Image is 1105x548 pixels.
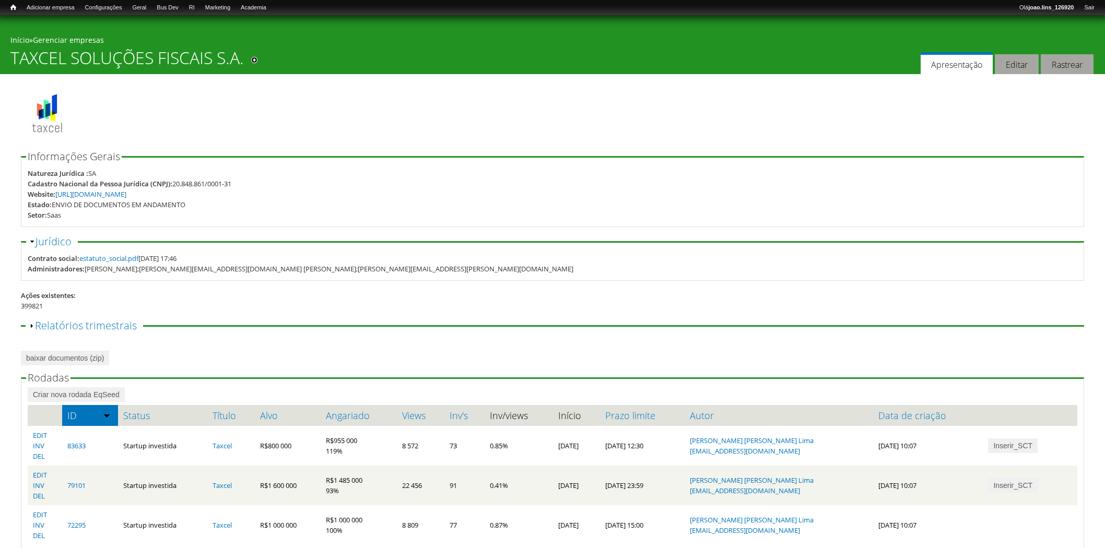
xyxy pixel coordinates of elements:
a: [PERSON_NAME] [PERSON_NAME] Lima [690,515,814,525]
h1: TAXCEL SOLUÇÕES FISCAIS S.A. [10,48,244,74]
span: [DATE] 23:59 [605,481,643,490]
a: Data de criação [878,410,978,421]
div: [PERSON_NAME];[PERSON_NAME][EMAIL_ADDRESS][DOMAIN_NAME] [PERSON_NAME];[PERSON_NAME][EMAIL_ADDRESS... [85,264,573,274]
td: 91 [444,466,485,505]
a: Geral [127,3,151,13]
td: R$800 000 [255,426,321,466]
div: Cadastro Nacional da Pessoa Jurídica (CNPJ): [28,178,172,189]
th: Inv/views [485,405,552,426]
td: 0.41% [485,466,552,505]
a: Bus Dev [151,3,184,13]
a: [PERSON_NAME] [PERSON_NAME] Lima [690,475,814,485]
div: » [10,35,1095,48]
a: Taxcel [213,441,232,450]
td: R$1 000 000 [255,505,321,545]
a: DEL [33,451,45,461]
a: EDIT [33,470,47,480]
td: R$1 485 000 93% [321,466,397,505]
div: Saas [47,210,61,220]
div: Administradores: [28,264,85,274]
a: [EMAIL_ADDRESS][DOMAIN_NAME] [690,526,800,535]
a: [URL][DOMAIN_NAME] [55,189,126,199]
a: DEL [33,491,45,501]
a: Autor [690,410,868,421]
a: INV [33,520,44,530]
a: INV [33,441,44,450]
td: R$955 000 119% [321,426,397,466]
td: 77 [444,505,485,545]
a: Adicionar empresa [21,3,80,13]
div: ENVIO DE DOCUMENTOS EM ANDAMENTO [52,199,185,210]
a: [EMAIL_ADDRESS][DOMAIN_NAME] [690,446,800,456]
span: Informações Gerais [28,149,120,163]
a: Alvo [260,410,315,421]
a: Início [5,3,21,13]
span: Rodadas [28,371,69,385]
a: ID [67,410,113,421]
a: [PERSON_NAME] [PERSON_NAME] Lima [690,436,814,445]
a: Relatórios trimestrais [35,318,137,332]
td: 22 456 [397,466,444,505]
td: R$1 600 000 [255,466,321,505]
a: Título [213,410,250,421]
span: [DATE] [558,520,579,530]
a: Início [10,35,29,45]
a: baixar documentos (zip) [21,351,109,365]
span: [DATE] 12:30 [605,441,643,450]
a: Criar nova rodada EqSeed [28,387,125,402]
a: Marketing [200,3,236,13]
div: 399821 [21,301,1084,311]
div: Setor: [28,210,47,220]
div: Natureza Jurídica : [28,168,88,178]
td: 0.85% [485,426,552,466]
td: [DATE] 10:07 [873,505,983,545]
td: 8 572 [397,426,444,466]
div: Website: [28,189,55,199]
a: Editar [995,54,1039,75]
a: Apresentação [921,52,993,75]
td: 73 [444,426,485,466]
span: Início [10,4,16,11]
a: Jurídico [36,234,72,248]
td: 0.87% [485,505,552,545]
div: SA [88,168,96,178]
a: Sair [1079,3,1100,13]
a: Configurações [80,3,127,13]
span: [DATE] 15:00 [605,520,643,530]
a: 79101 [67,481,86,490]
a: Views [402,410,439,421]
a: DEL [33,531,45,540]
div: Ações existentes: [21,290,1084,301]
a: Angariado [326,410,392,421]
a: estatuto_social.pdf [79,254,138,263]
td: Startup investida [118,466,207,505]
a: Olájoao.lins_126920 [1014,3,1079,13]
a: RI [184,3,200,13]
a: Inserir_SCT [988,438,1038,453]
a: Taxcel [213,520,232,530]
a: Gerenciar empresas [33,35,104,45]
a: INV [33,481,44,490]
span: [DATE] [558,441,579,450]
a: EDIT [33,510,47,519]
td: [DATE] 10:07 [873,426,983,466]
strong: joao.lins_126920 [1028,4,1074,10]
a: Academia [236,3,272,13]
a: EDIT [33,431,47,440]
a: Inserir_SCT [988,478,1038,493]
a: Rastrear [1041,54,1094,75]
div: Estado: [28,199,52,210]
div: 20.848.861/0001-31 [172,178,231,189]
a: Prazo limite [605,410,680,421]
span: [DATE] 17:46 [79,254,177,263]
td: [DATE] 10:07 [873,466,983,505]
th: Início [553,405,600,426]
a: 83633 [67,441,86,450]
a: Inv's [450,410,479,421]
td: R$1 000 000 100% [321,505,397,545]
a: Taxcel [213,481,232,490]
td: 8 809 [397,505,444,545]
div: Contrato social: [28,253,79,264]
td: Startup investida [118,426,207,466]
a: [EMAIL_ADDRESS][DOMAIN_NAME] [690,486,800,495]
